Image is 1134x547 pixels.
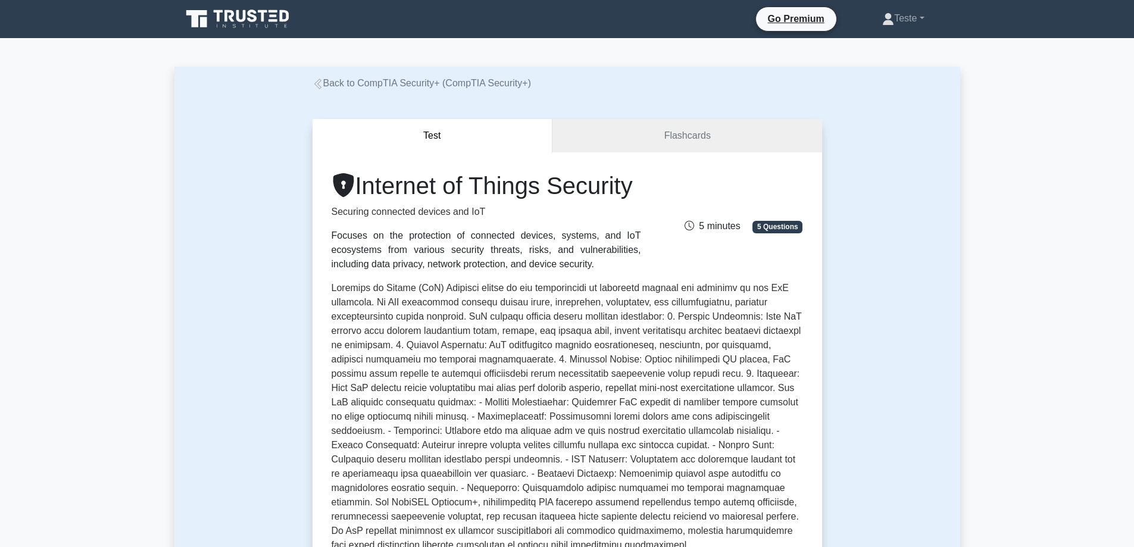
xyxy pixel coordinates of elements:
span: 5 minutes [685,221,740,231]
div: Focuses on the protection of connected devices, systems, and IoT ecosystems from various security... [332,229,641,271]
span: 5 Questions [752,221,802,233]
button: Test [313,119,553,153]
h1: Internet of Things Security [332,171,641,200]
p: Securing connected devices and IoT [332,205,641,219]
a: Back to CompTIA Security+ (CompTIA Security+) [313,78,531,88]
a: Flashcards [552,119,821,153]
a: Teste [854,7,952,30]
a: Go Premium [761,11,832,26]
